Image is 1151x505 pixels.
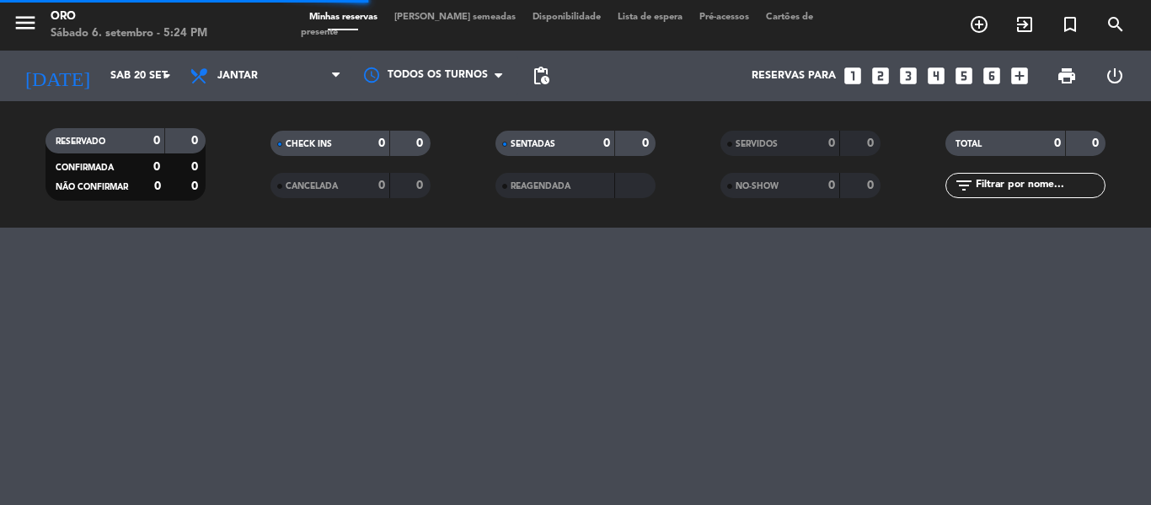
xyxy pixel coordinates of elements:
[1090,51,1138,101] div: LOG OUT
[1009,65,1031,87] i: add_box
[736,182,779,191] span: NO-SHOW
[969,14,989,35] i: add_circle_outline
[56,137,105,146] span: RESERVADO
[13,10,38,35] i: menu
[603,137,610,149] strong: 0
[511,182,570,191] span: REAGENDADA
[416,180,426,191] strong: 0
[157,66,177,86] i: arrow_drop_down
[609,13,691,22] span: Lista de espera
[954,175,974,196] i: filter_list
[1057,66,1077,86] span: print
[286,140,332,148] span: CHECK INS
[981,65,1003,87] i: looks_6
[867,137,877,149] strong: 0
[752,70,836,82] span: Reservas para
[191,180,201,192] strong: 0
[191,161,201,173] strong: 0
[13,57,102,94] i: [DATE]
[217,70,258,82] span: Jantar
[511,140,555,148] span: SENTADAS
[378,180,385,191] strong: 0
[1105,14,1126,35] i: search
[736,140,778,148] span: SERVIDOS
[191,135,201,147] strong: 0
[56,164,114,172] span: CONFIRMADA
[897,65,919,87] i: looks_3
[691,13,758,22] span: Pré-acessos
[286,182,338,191] span: CANCELADA
[56,183,128,191] span: NÃO CONFIRMAR
[301,13,386,22] span: Minhas reservas
[301,13,813,37] span: Cartões de presente
[925,65,947,87] i: looks_4
[13,10,38,41] button: menu
[153,161,160,173] strong: 0
[828,180,835,191] strong: 0
[386,13,524,22] span: [PERSON_NAME] semeadas
[867,180,877,191] strong: 0
[642,137,652,149] strong: 0
[1092,137,1102,149] strong: 0
[870,65,891,87] i: looks_two
[956,140,982,148] span: TOTAL
[842,65,864,87] i: looks_one
[974,176,1105,195] input: Filtrar por nome...
[1105,66,1125,86] i: power_settings_new
[154,180,161,192] strong: 0
[51,8,207,25] div: Oro
[953,65,975,87] i: looks_5
[828,137,835,149] strong: 0
[531,66,551,86] span: pending_actions
[51,25,207,42] div: Sábado 6. setembro - 5:24 PM
[1054,137,1061,149] strong: 0
[416,137,426,149] strong: 0
[1060,14,1080,35] i: turned_in_not
[378,137,385,149] strong: 0
[524,13,609,22] span: Disponibilidade
[153,135,160,147] strong: 0
[1014,14,1035,35] i: exit_to_app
